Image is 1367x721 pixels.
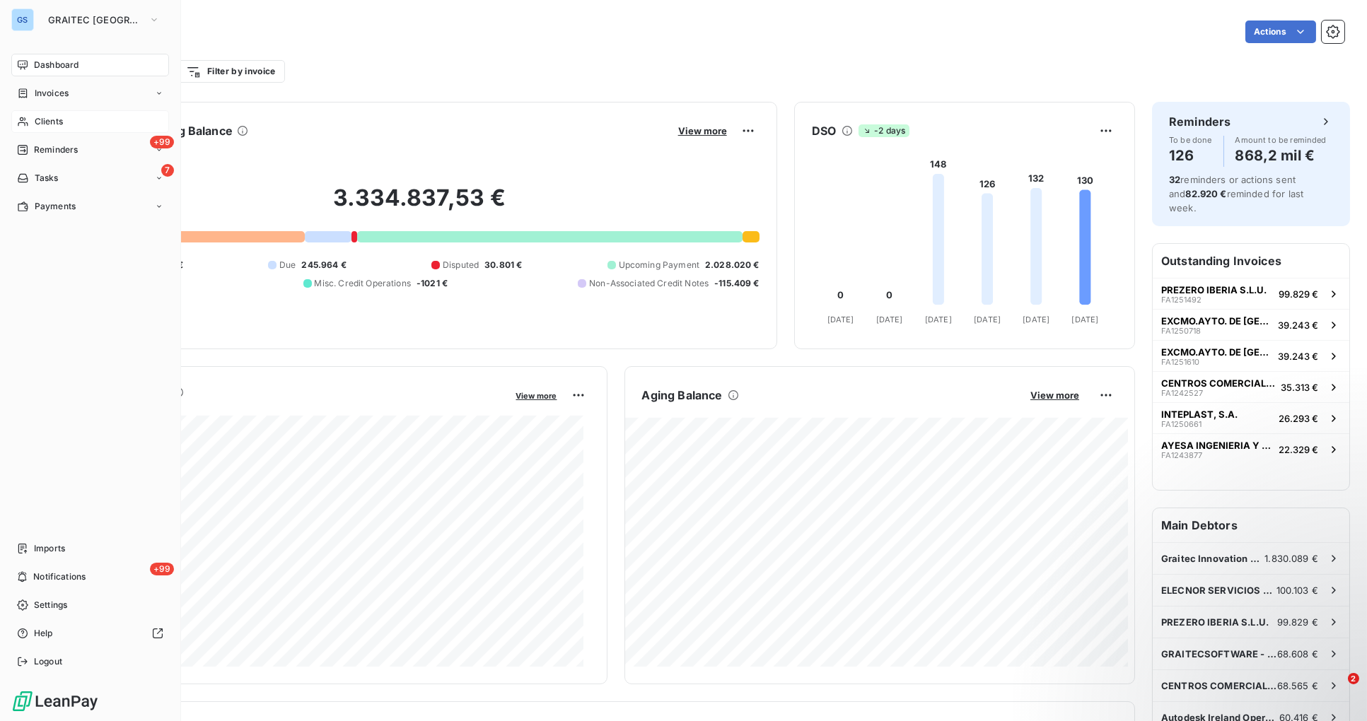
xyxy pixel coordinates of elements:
[1278,351,1318,362] span: 39.243 €
[619,259,699,271] span: Upcoming Payment
[1153,278,1349,309] button: PREZERO IBERIA S.L.U.FA125149299.829 €
[1279,444,1318,455] span: 22.329 €
[516,391,557,401] span: View more
[315,277,411,290] span: Misc. Credit Operations
[1169,136,1212,144] span: To be done
[1278,320,1318,331] span: 39.243 €
[1023,315,1049,324] tspan: [DATE]
[80,184,760,226] h2: 3.334.837,53 €
[11,622,169,645] a: Help
[1169,144,1212,167] h4: 126
[1153,402,1349,433] button: INTEPLAST, S.A.FA125066126.293 €
[1161,440,1273,451] span: AYESA INGENIERIA Y ARQUITECTURA S.A.
[33,570,86,583] span: Notifications
[34,599,67,611] span: Settings
[1153,508,1349,542] h6: Main Debtors
[1161,377,1275,389] span: CENTROS COMERCIALES CARREFOUR SA
[1161,284,1267,295] span: PREZERO IBERIA S.L.U.
[279,259,296,271] span: Due
[1169,113,1231,130] h6: Reminders
[1153,309,1349,340] button: EXCMO.AYTO. DE [GEOGRAPHIC_DATA]FA125071839.243 €
[1026,389,1083,401] button: View more
[417,277,448,290] span: -1021 €
[1279,413,1318,424] span: 26.293 €
[589,277,709,290] span: Non-Associated Credit Notes
[1161,389,1203,397] span: FA1242527
[34,627,53,640] span: Help
[1235,144,1327,167] h4: 868,2 mil €
[876,315,902,324] tspan: [DATE]
[177,60,284,83] button: Filter by invoice
[35,87,69,100] span: Invoices
[1185,188,1226,199] span: 82.920 €
[150,136,174,148] span: +99
[11,8,34,31] div: GS
[34,542,65,555] span: Imports
[827,315,854,324] tspan: [DATE]
[1169,174,1180,185] span: 32
[1161,295,1202,304] span: FA1251492
[1161,346,1272,358] span: EXCMO.AYTO. DE [GEOGRAPHIC_DATA]
[1030,389,1079,401] span: View more
[1161,409,1238,420] span: INTEPLAST, S.A.
[1277,680,1318,691] span: 68.565 €
[1161,420,1202,428] span: FA1250661
[35,115,63,128] span: Clients
[642,387,723,404] h6: Aging Balance
[1153,340,1349,371] button: EXCMO.AYTO. DE [GEOGRAPHIC_DATA]FA125161039.243 €
[1279,288,1318,300] span: 99.829 €
[1281,382,1318,393] span: 35.313 €
[974,315,1001,324] tspan: [DATE]
[34,143,78,156] span: Reminders
[150,563,174,575] span: +99
[443,259,479,271] span: Disputed
[1348,673,1359,684] span: 2
[1071,315,1098,324] tspan: [DATE]
[859,124,909,137] span: -2 days
[925,315,952,324] tspan: [DATE]
[1235,136,1327,144] span: Amount to be reminded
[1161,327,1201,335] span: FA1250718
[714,277,760,290] span: -115.409 €
[674,124,731,137] button: View more
[80,401,506,416] span: Monthly Revenue
[1153,371,1349,402] button: CENTROS COMERCIALES CARREFOUR SAFA124252735.313 €
[512,389,562,401] button: View more
[812,122,836,139] h6: DSO
[1169,174,1303,213] span: reminders or actions sent and reminded for last week.
[34,59,78,71] span: Dashboard
[1161,451,1202,459] span: FA1243877
[1319,673,1353,707] iframe: Intercom live chat
[11,690,99,713] img: Logo LeanPay
[1153,244,1349,278] h6: Outstanding Invoices
[678,125,727,136] span: View more
[34,655,62,668] span: Logout
[484,259,522,271] span: 30.801 €
[1264,553,1318,564] span: 1.830.089 €
[1161,680,1277,691] span: CENTROS COMERCIALES CARREFOUR SA
[161,164,174,177] span: 7
[1161,315,1272,327] span: EXCMO.AYTO. DE [GEOGRAPHIC_DATA]
[301,259,346,271] span: 245.964 €
[1161,553,1264,564] span: Graitec Innovation SAS
[1161,358,1199,366] span: FA1251610
[1084,584,1367,683] iframe: Intercom notifications message
[1245,20,1316,43] button: Actions
[48,14,143,25] span: GRAITEC [GEOGRAPHIC_DATA]
[35,172,59,184] span: Tasks
[705,259,760,271] span: 2.028.020 €
[35,200,76,213] span: Payments
[1153,433,1349,464] button: AYESA INGENIERIA Y ARQUITECTURA S.A.FA124387722.329 €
